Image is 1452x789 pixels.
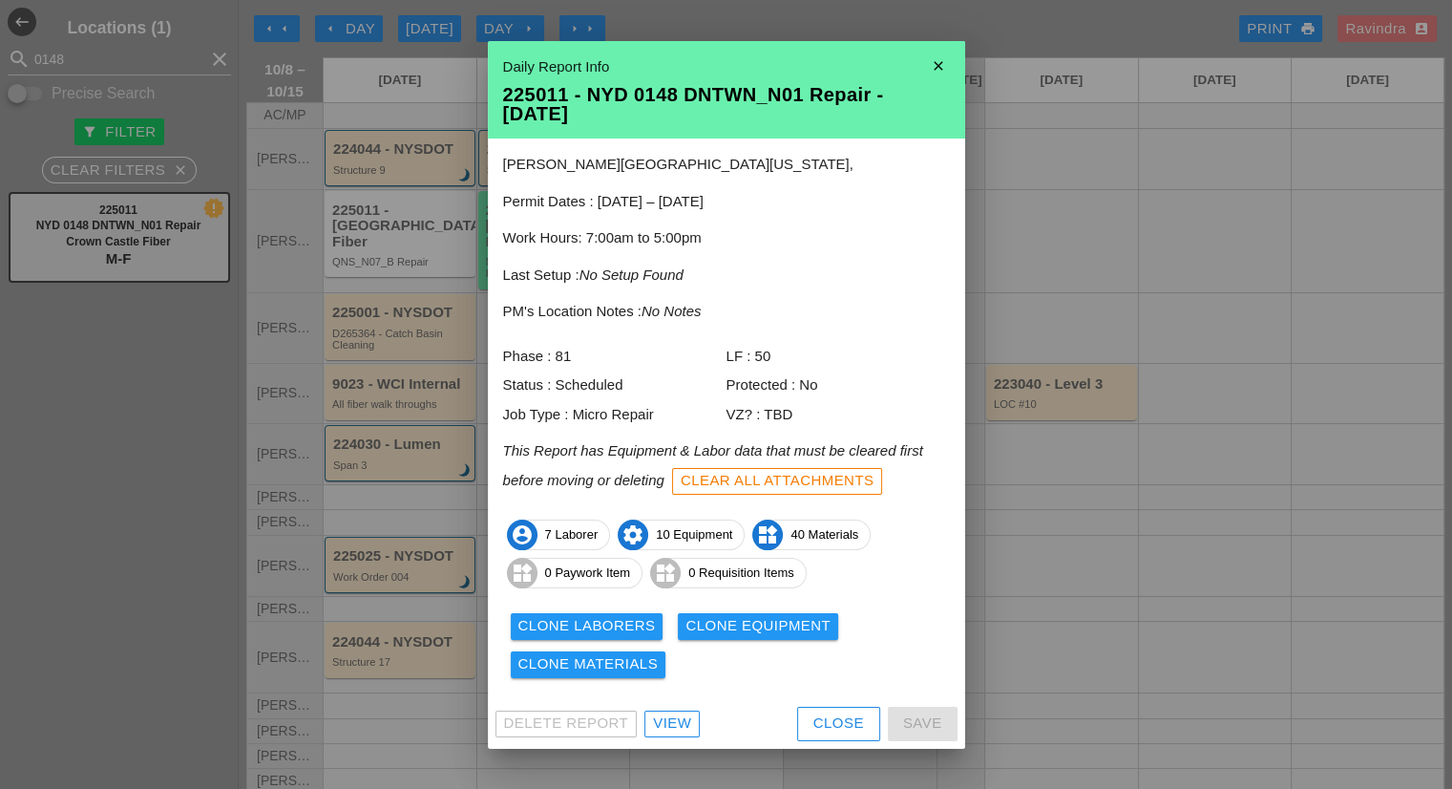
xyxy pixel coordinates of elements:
a: View [644,711,700,737]
div: Daily Report Info [503,56,950,78]
span: 0 Paywork Item [508,558,642,588]
i: settings [618,520,648,550]
span: 7 Laborer [508,520,610,550]
i: widgets [507,558,537,588]
div: Status : Scheduled [503,374,726,396]
div: Clear All Attachments [681,470,874,492]
div: Clone Equipment [685,615,831,637]
p: PM's Location Notes : [503,301,950,323]
div: 225011 - NYD 0148 DNTWN_N01 Repair - [DATE] [503,85,950,123]
p: [PERSON_NAME][GEOGRAPHIC_DATA][US_STATE], [503,154,950,176]
button: Close [797,707,880,741]
button: Clone Laborers [511,613,663,640]
p: Work Hours: 7:00am to 5:00pm [503,227,950,249]
button: Clone Equipment [678,613,838,640]
i: account_circle [507,520,537,550]
span: 0 Requisition Items [651,558,806,588]
div: Job Type : Micro Repair [503,404,726,426]
button: Clone Materials [511,651,666,678]
div: LF : 50 [726,346,950,368]
i: close [919,47,957,85]
div: VZ? : TBD [726,404,950,426]
div: Clone Materials [518,653,659,675]
i: widgets [650,558,681,588]
i: widgets [752,520,783,550]
div: Protected : No [726,374,950,396]
button: Clear All Attachments [672,468,883,495]
span: 10 Equipment [619,520,744,550]
div: Clone Laborers [518,615,656,637]
div: View [653,713,691,735]
i: This Report has Equipment & Labor data that must be cleared first before moving or deleting [503,442,923,487]
i: No Setup Found [579,267,684,283]
div: Phase : 81 [503,346,726,368]
span: 40 Materials [753,520,870,550]
p: Permit Dates : [DATE] – [DATE] [503,191,950,213]
div: Close [813,713,864,735]
p: Last Setup : [503,265,950,287]
i: No Notes [642,303,702,319]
